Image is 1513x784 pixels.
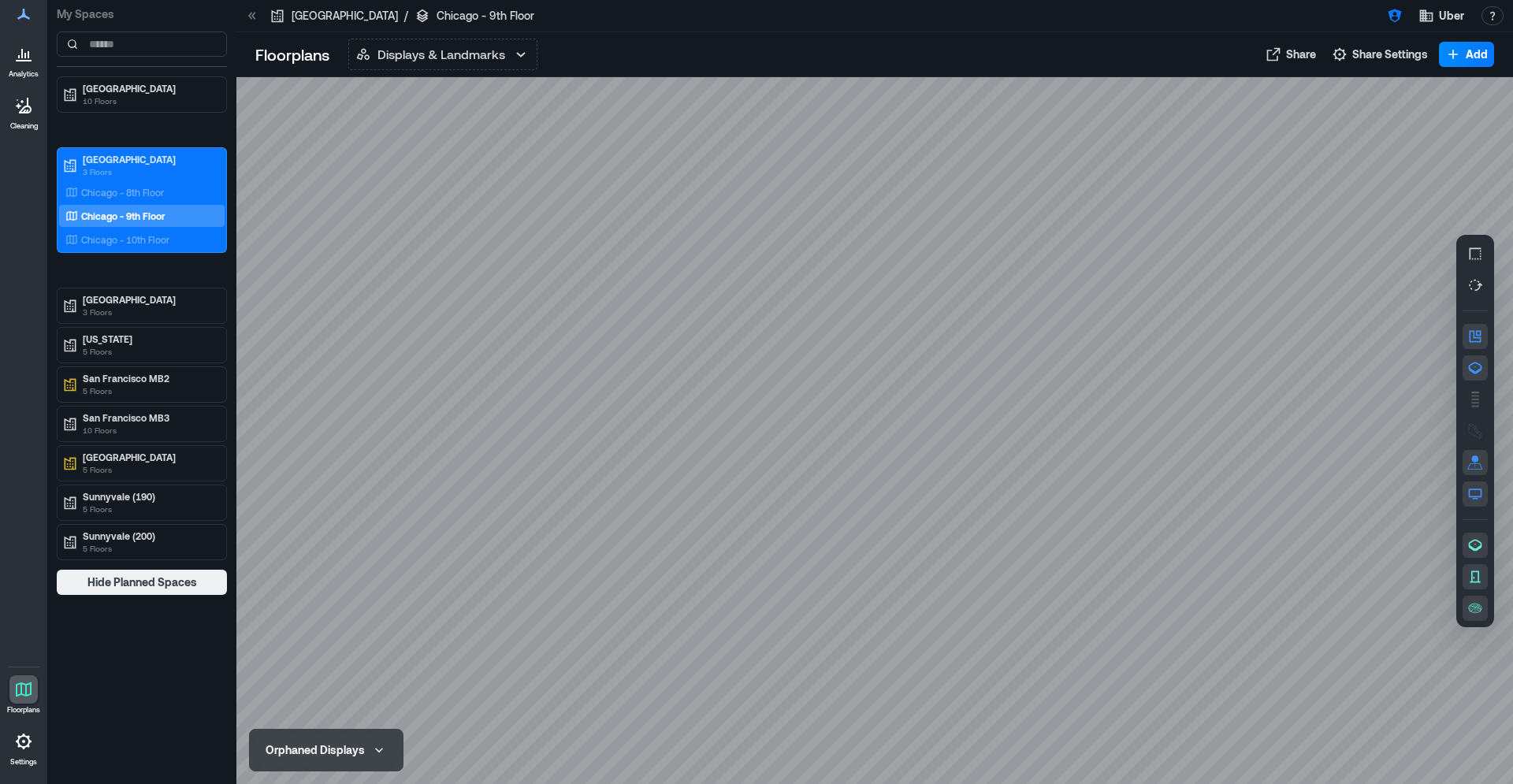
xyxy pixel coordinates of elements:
[83,153,215,165] p: [GEOGRAPHIC_DATA]
[266,742,365,758] div: Orphaned Displays
[4,35,43,84] a: Analytics
[83,503,215,515] p: 5 Floors
[87,574,197,590] span: Hide Planned Spaces
[83,82,215,95] p: [GEOGRAPHIC_DATA]
[83,463,215,476] p: 5 Floors
[83,293,215,306] p: [GEOGRAPHIC_DATA]
[81,233,169,246] p: Chicago - 10th Floor
[1352,46,1428,62] span: Share Settings
[81,210,165,222] p: Chicago - 9th Floor
[5,723,43,771] a: Settings
[259,739,393,761] button: Orphaned Displays
[7,705,40,715] p: Floorplans
[10,121,38,131] p: Cleaning
[83,424,215,437] p: 10 Floors
[81,186,164,199] p: Chicago - 8th Floor
[57,570,227,595] button: Hide Planned Spaces
[377,45,505,64] p: Displays & Landmarks
[2,671,45,719] a: Floorplans
[83,411,215,424] p: San Francisco MB3
[83,451,215,463] p: [GEOGRAPHIC_DATA]
[83,490,215,503] p: Sunnyvale (190)
[57,6,227,22] p: My Spaces
[83,529,215,542] p: Sunnyvale (200)
[83,372,215,385] p: San Francisco MB2
[83,95,215,107] p: 10 Floors
[1439,42,1494,67] button: Add
[83,345,215,358] p: 5 Floors
[1261,42,1321,67] button: Share
[83,306,215,318] p: 3 Floors
[10,757,37,767] p: Settings
[9,69,39,79] p: Analytics
[1414,3,1469,28] button: Uber
[255,43,329,65] p: Floorplans
[83,165,215,178] p: 3 Floors
[4,87,43,136] a: Cleaning
[404,8,408,24] p: /
[1286,46,1316,62] span: Share
[83,333,215,345] p: [US_STATE]
[1439,8,1464,24] span: Uber
[348,39,537,70] button: Displays & Landmarks
[292,8,398,24] p: [GEOGRAPHIC_DATA]
[437,8,534,24] p: Chicago - 9th Floor
[1327,42,1433,67] button: Share Settings
[83,542,215,555] p: 5 Floors
[83,385,215,397] p: 5 Floors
